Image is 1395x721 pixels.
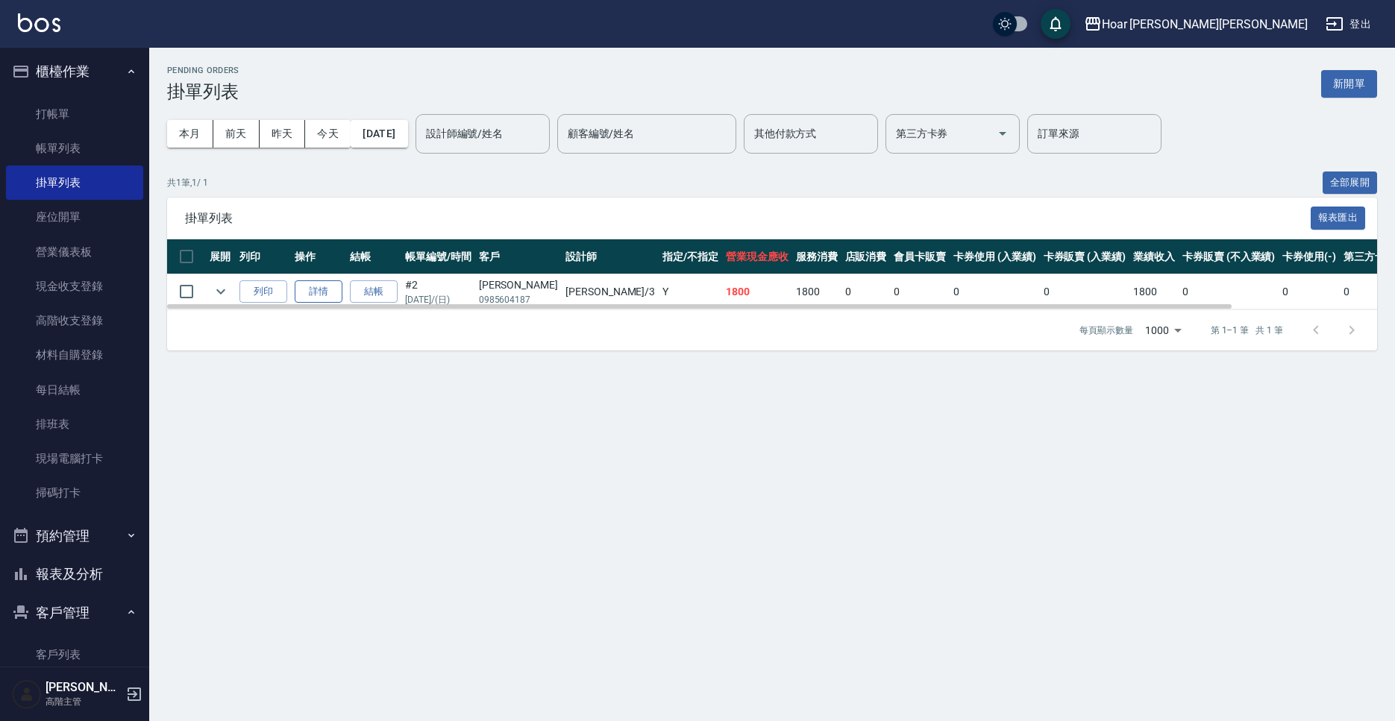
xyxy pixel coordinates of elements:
[722,239,792,274] th: 營業現金應收
[479,293,558,306] p: 0985604187
[6,637,143,672] a: 客戶列表
[1040,239,1130,274] th: 卡券販賣 (入業績)
[950,239,1040,274] th: 卡券使用 (入業績)
[659,239,722,274] th: 指定/不指定
[890,274,950,309] td: 0
[305,120,351,148] button: 今天
[6,200,143,234] a: 座位開單
[6,555,143,594] button: 報表及分析
[6,476,143,510] a: 掃碼打卡
[213,120,260,148] button: 前天
[722,274,792,309] td: 1800
[475,239,562,274] th: 客戶
[1211,324,1283,337] p: 第 1–1 筆 共 1 筆
[291,239,346,274] th: 操作
[792,274,841,309] td: 1800
[6,373,143,407] a: 每日結帳
[295,280,342,303] a: 詳情
[1321,76,1377,90] a: 新開單
[1321,70,1377,98] button: 新開單
[401,274,475,309] td: # 2
[167,81,239,102] h3: 掛單列表
[206,239,236,274] th: 展開
[1129,239,1179,274] th: 業績收入
[6,235,143,269] a: 營業儀表板
[6,441,143,476] a: 現場電腦打卡
[1102,15,1308,34] div: Hoar [PERSON_NAME][PERSON_NAME]
[239,280,287,303] button: 列印
[1129,274,1179,309] td: 1800
[6,594,143,632] button: 客戶管理
[1040,274,1130,309] td: 0
[792,239,841,274] th: 服務消費
[185,211,1311,226] span: 掛單列表
[1139,310,1187,350] div: 1000
[1041,9,1070,39] button: save
[1323,171,1378,195] button: 全部展開
[46,680,122,695] h5: [PERSON_NAME]
[991,122,1015,145] button: Open
[18,13,60,32] img: Logo
[950,274,1040,309] td: 0
[1079,324,1133,337] p: 每頁顯示數量
[1279,239,1340,274] th: 卡券使用(-)
[841,274,891,309] td: 0
[1179,274,1279,309] td: 0
[167,176,208,189] p: 共 1 筆, 1 / 1
[6,517,143,555] button: 預約管理
[236,239,291,274] th: 列印
[12,679,42,709] img: Person
[401,239,475,274] th: 帳單編號/時間
[351,120,407,148] button: [DATE]
[1279,274,1340,309] td: 0
[46,695,122,708] p: 高階主管
[210,280,232,303] button: expand row
[6,131,143,166] a: 帳單列表
[890,239,950,274] th: 會員卡販賣
[167,120,213,148] button: 本月
[1078,9,1314,40] button: Hoar [PERSON_NAME][PERSON_NAME]
[1320,10,1377,38] button: 登出
[1179,239,1279,274] th: 卡券販賣 (不入業績)
[659,274,722,309] td: Y
[405,293,471,306] p: [DATE] / (日)
[167,66,239,75] h2: Pending Orders
[6,303,143,338] a: 高階收支登錄
[841,239,891,274] th: 店販消費
[1311,207,1366,230] button: 報表匯出
[350,280,398,303] button: 結帳
[562,239,659,274] th: 設計師
[6,166,143,200] a: 掛單列表
[346,239,401,274] th: 結帳
[475,274,562,309] td: [PERSON_NAME]
[6,97,143,131] a: 打帳單
[260,120,306,148] button: 昨天
[1311,210,1366,224] a: 報表匯出
[6,52,143,91] button: 櫃檯作業
[6,269,143,303] a: 現金收支登錄
[6,407,143,441] a: 排班表
[562,274,659,309] td: [PERSON_NAME] /3
[6,338,143,372] a: 材料自購登錄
